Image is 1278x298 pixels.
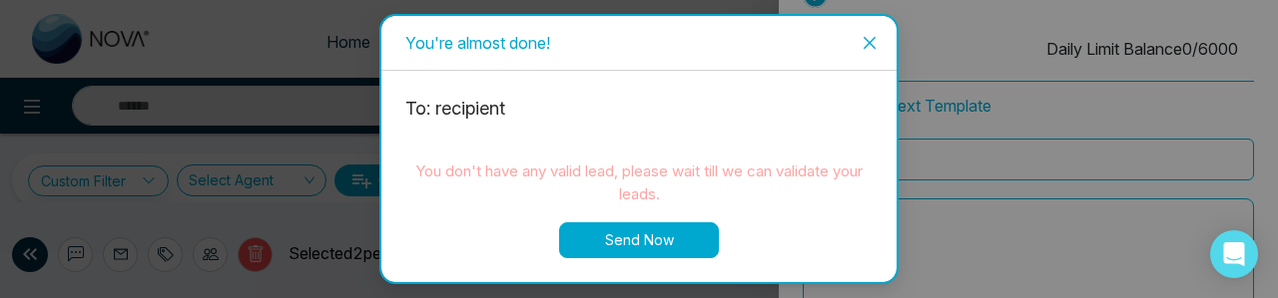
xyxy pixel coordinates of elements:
button: Close [843,16,897,70]
p: To: recipient [405,95,873,123]
p: You don't have any valid lead, please wait till we can validate your leads. [405,159,873,206]
div: Open Intercom Messenger [1210,230,1258,278]
div: You're almost done! [405,32,873,54]
span: close [862,35,878,51]
button: Send Now [559,222,719,258]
